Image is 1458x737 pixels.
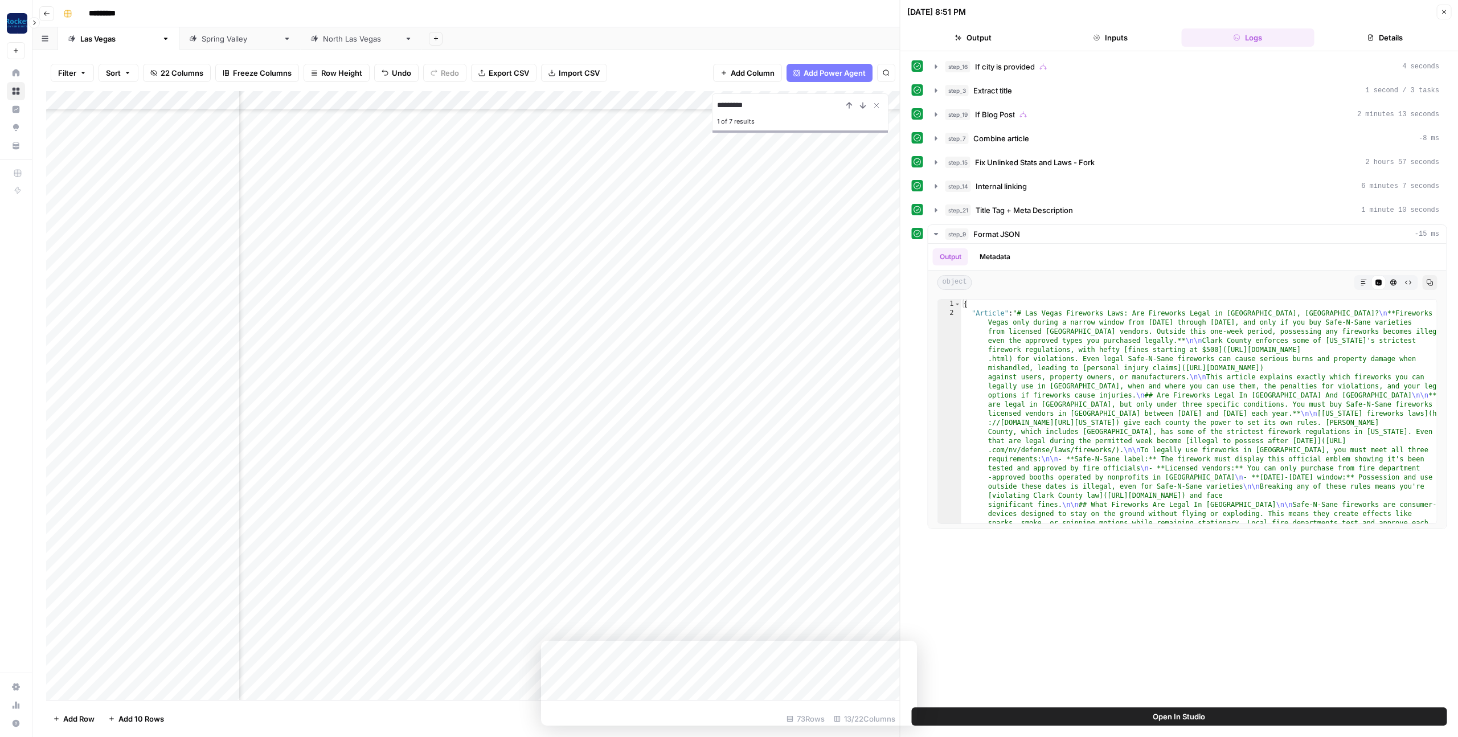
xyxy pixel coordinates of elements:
span: step_7 [945,133,969,144]
button: Open In Studio [912,707,1447,726]
div: [DATE] 8:51 PM [907,6,966,18]
span: -8 ms [1419,133,1439,144]
button: Undo [374,64,419,82]
button: 22 Columns [143,64,211,82]
a: Usage [7,696,25,714]
button: Details [1318,28,1451,47]
button: Output [907,28,1040,47]
a: Your Data [7,137,25,155]
span: Filter [58,67,76,79]
button: Row Height [304,64,370,82]
span: Redo [441,67,459,79]
span: Combine article [973,133,1029,144]
a: [GEOGRAPHIC_DATA] [58,27,179,50]
div: [GEOGRAPHIC_DATA] [80,33,157,44]
span: Add 10 Rows [118,713,164,724]
span: 22 Columns [161,67,203,79]
button: Import CSV [541,64,607,82]
button: Add Column [713,64,782,82]
button: Add 10 Rows [101,710,171,728]
span: step_3 [945,85,969,96]
button: Inputs [1044,28,1177,47]
button: -8 ms [928,129,1447,148]
span: Undo [392,67,411,79]
span: 6 minutes 7 seconds [1361,181,1439,191]
span: Format JSON [973,228,1020,240]
span: Open In Studio [1153,711,1205,722]
button: Next Result [856,99,870,112]
span: Extract title [973,85,1012,96]
span: 1 second / 3 tasks [1365,85,1439,96]
button: Close Search [870,99,883,112]
a: Insights [7,100,25,118]
button: Help + Support [7,714,25,732]
button: 2 hours 57 seconds [928,153,1447,171]
button: Filter [51,64,94,82]
span: Add Row [63,713,95,724]
span: Add Column [731,67,775,79]
button: Output [933,248,968,265]
img: Rocket Pilots Logo [7,13,27,34]
span: -15 ms [1415,229,1439,239]
button: Previous Result [842,99,856,112]
button: Freeze Columns [215,64,299,82]
button: Workspace: Rocket Pilots [7,9,25,38]
div: 1 [938,300,961,309]
span: Fix Unlinked Stats and Laws - Fork [975,157,1095,168]
span: 1 minute 10 seconds [1361,205,1439,215]
div: [GEOGRAPHIC_DATA] [323,33,400,44]
span: Export CSV [489,67,529,79]
span: Import CSV [559,67,600,79]
span: 2 hours 57 seconds [1365,157,1439,167]
span: step_9 [945,228,969,240]
a: Browse [7,82,25,100]
button: Sort [99,64,138,82]
button: Redo [423,64,466,82]
a: Settings [7,678,25,696]
button: 4 seconds [928,58,1447,76]
button: 1 second / 3 tasks [928,81,1447,100]
button: 6 minutes 7 seconds [928,177,1447,195]
iframe: Survey from AirOps [541,641,917,726]
a: [GEOGRAPHIC_DATA] [301,27,422,50]
div: 1 of 7 results [717,114,883,128]
span: 4 seconds [1402,62,1439,72]
span: step_14 [945,181,971,192]
span: Toggle code folding, rows 1 through 5 [955,300,961,309]
span: step_16 [945,61,970,72]
span: step_15 [945,157,970,168]
button: Logs [1181,28,1314,47]
a: [GEOGRAPHIC_DATA] [179,27,301,50]
div: [GEOGRAPHIC_DATA] [202,33,279,44]
button: Add Power Agent [787,64,873,82]
span: object [937,275,972,290]
span: If city is provided [975,61,1035,72]
span: Add Power Agent [804,67,866,79]
button: -15 ms [928,225,1447,243]
span: Freeze Columns [233,67,292,79]
button: 1 minute 10 seconds [928,201,1447,219]
span: 2 minutes 13 seconds [1357,109,1439,120]
span: Sort [106,67,121,79]
button: Add Row [46,710,101,728]
span: Internal linking [976,181,1027,192]
span: Row Height [321,67,362,79]
a: Opportunities [7,118,25,137]
span: step_21 [945,204,971,216]
span: Title Tag + Meta Description [976,204,1073,216]
a: Home [7,64,25,82]
div: -15 ms [928,244,1447,529]
button: Export CSV [471,64,536,82]
span: If Blog Post [975,109,1015,120]
button: Metadata [973,248,1017,265]
button: 2 minutes 13 seconds [928,105,1447,124]
span: step_19 [945,109,970,120]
